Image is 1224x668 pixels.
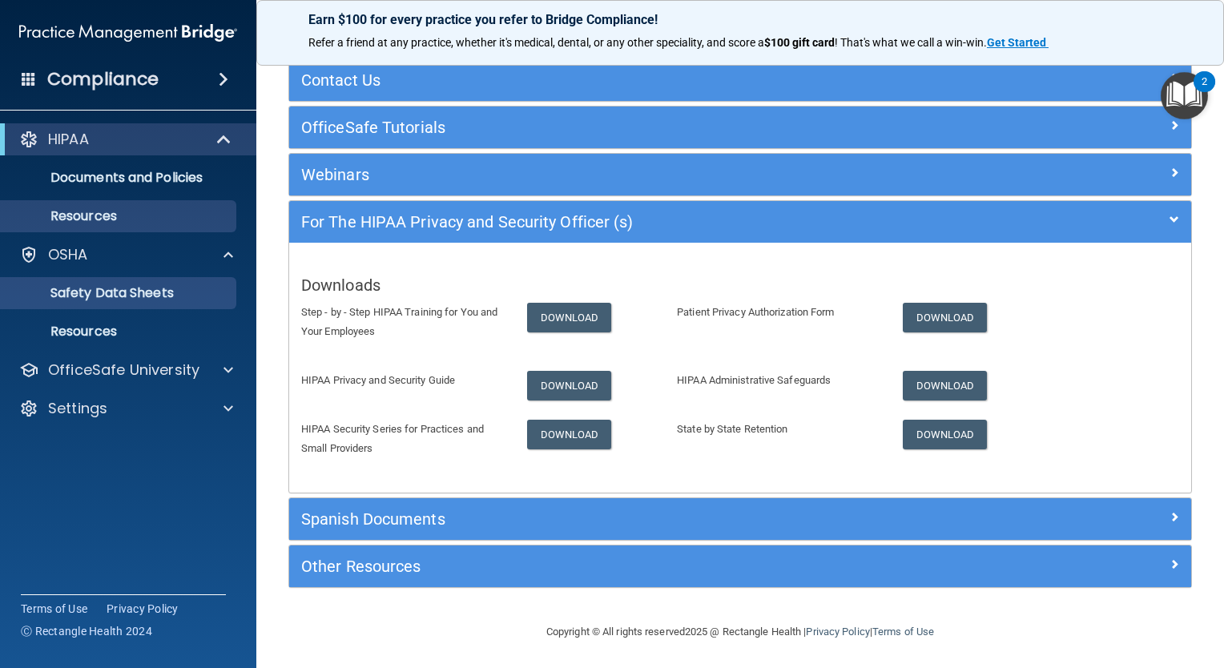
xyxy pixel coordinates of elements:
a: Download [527,420,612,449]
h5: Spanish Documents [301,510,954,528]
a: Terms of Use [21,601,87,617]
p: HIPAA Administrative Safeguards [677,371,879,390]
a: OSHA [19,245,233,264]
span: ! That's what we call a win-win. [835,36,987,49]
p: Resources [10,324,229,340]
img: PMB logo [19,17,237,49]
p: Safety Data Sheets [10,285,229,301]
a: Terms of Use [872,626,934,638]
p: HIPAA Security Series for Practices and Small Providers [301,420,503,458]
div: 2 [1202,82,1207,103]
p: OfficeSafe University [48,360,199,380]
a: Download [527,303,612,332]
a: Get Started [987,36,1049,49]
h5: OfficeSafe Tutorials [301,119,954,136]
a: OfficeSafe Tutorials [301,115,1179,140]
strong: $100 gift card [764,36,835,49]
h5: Contact Us [301,71,954,89]
a: Webinars [301,162,1179,187]
a: OfficeSafe University [19,360,233,380]
a: Privacy Policy [806,626,869,638]
a: HIPAA [19,130,232,149]
a: Spanish Documents [301,506,1179,532]
a: Download [903,303,988,332]
p: Settings [48,399,107,418]
p: HIPAA [48,130,89,149]
a: Download [903,371,988,400]
p: Patient Privacy Authorization Form [677,303,879,322]
p: HIPAA Privacy and Security Guide [301,371,503,390]
a: For The HIPAA Privacy and Security Officer (s) [301,209,1179,235]
h5: For The HIPAA Privacy and Security Officer (s) [301,213,954,231]
p: Documents and Policies [10,170,229,186]
button: Open Resource Center, 2 new notifications [1161,72,1208,119]
div: Copyright © All rights reserved 2025 @ Rectangle Health | | [448,606,1033,658]
a: Privacy Policy [107,601,179,617]
a: Contact Us [301,67,1179,93]
p: Step - by - Step HIPAA Training for You and Your Employees [301,303,503,341]
h5: Downloads [301,276,1179,294]
a: Other Resources [301,553,1179,579]
p: State by State Retention [677,420,879,439]
p: Resources [10,208,229,224]
h4: Compliance [47,68,159,91]
h5: Webinars [301,166,954,183]
h5: Other Resources [301,557,954,575]
span: Refer a friend at any practice, whether it's medical, dental, or any other speciality, and score a [308,36,764,49]
strong: Get Started [987,36,1046,49]
a: Settings [19,399,233,418]
p: OSHA [48,245,88,264]
a: Download [903,420,988,449]
p: Earn $100 for every practice you refer to Bridge Compliance! [308,12,1172,27]
a: Download [527,371,612,400]
span: Ⓒ Rectangle Health 2024 [21,623,152,639]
